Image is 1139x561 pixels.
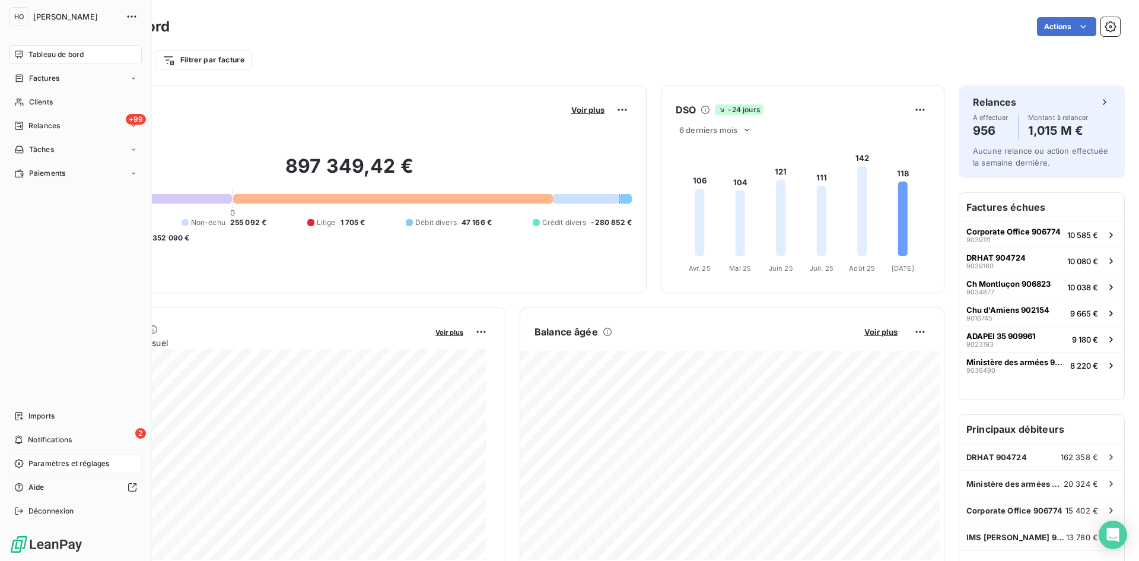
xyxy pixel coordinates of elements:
[959,248,1124,274] button: DRHAT 904724903916010 080 €
[432,327,467,337] button: Voir plus
[966,452,1027,462] span: DRHAT 904724
[29,73,59,84] span: Factures
[966,506,1062,515] span: Corporate Office 906774
[341,217,365,228] span: 1 705 €
[28,121,60,131] span: Relances
[1061,452,1098,462] span: 162 358 €
[729,264,751,272] tspan: Mai 25
[67,337,427,349] span: Chiffre d'affaires mensuel
[810,264,833,272] tspan: Juil. 25
[966,262,994,270] span: 9039160
[1067,283,1098,292] span: 10 038 €
[230,217,266,228] span: 255 092 €
[1072,335,1098,344] span: 9 180 €
[149,233,190,243] span: -352 090 €
[1066,533,1098,542] span: 13 780 €
[966,236,990,243] span: 9039111
[959,415,1124,443] h6: Principaux débiteurs
[67,154,632,190] h2: 897 349,42 €
[973,121,1008,140] h4: 956
[966,341,994,348] span: 9023193
[29,168,65,179] span: Paiements
[959,274,1124,300] button: Ch Montluçon 906823903487710 038 €
[9,7,28,26] div: HO
[591,217,632,228] span: -280 852 €
[542,217,587,228] span: Crédit divers
[959,221,1124,248] button: Corporate Office 906774903911110 585 €
[769,264,793,272] tspan: Juin 25
[462,217,492,228] span: 47 166 €
[9,535,83,554] img: Logo LeanPay
[966,315,992,322] span: 9016745
[676,103,696,117] h6: DSO
[135,428,146,439] span: 2
[959,193,1124,221] h6: Factures échues
[317,217,336,228] span: Litige
[415,217,457,228] span: Débit divers
[849,264,875,272] tspan: Août 25
[230,208,235,217] span: 0
[966,331,1036,341] span: ADAPEI 35 909961
[1064,479,1098,489] span: 20 324 €
[568,104,608,115] button: Voir plus
[966,227,1061,236] span: Corporate Office 906774
[892,264,914,272] tspan: [DATE]
[435,328,463,337] span: Voir plus
[1099,521,1127,549] div: Open Intercom Messenger
[966,357,1065,367] span: Ministère des armées 902110
[1067,256,1098,266] span: 10 080 €
[1067,230,1098,240] span: 10 585 €
[28,482,44,493] span: Aide
[973,95,1016,109] h6: Relances
[155,50,252,69] button: Filtrer par facture
[966,305,1049,315] span: Chu d'Amiens 902154
[966,279,1051,289] span: Ch Montluçon 906823
[1037,17,1096,36] button: Actions
[959,300,1124,326] button: Chu d'Amiens 90215490167459 665 €
[966,533,1066,542] span: IMS [PERSON_NAME] 902913
[715,104,763,115] span: -24 jours
[959,326,1124,352] button: ADAPEI 35 90996190231939 180 €
[973,146,1108,167] span: Aucune relance ou action effectuée la semaine dernière.
[966,289,994,296] span: 9034877
[679,125,737,135] span: 6 derniers mois
[33,12,119,21] span: [PERSON_NAME]
[28,435,72,445] span: Notifications
[28,411,55,421] span: Imports
[864,327,898,337] span: Voir plus
[966,253,1026,262] span: DRHAT 904724
[9,478,142,497] a: Aide
[966,479,1064,489] span: Ministère des armées 902110
[29,144,54,155] span: Tâches
[534,325,598,339] h6: Balance âgée
[1070,309,1098,318] span: 9 665 €
[29,97,53,107] span: Clients
[126,114,146,125] span: +99
[571,105,605,115] span: Voir plus
[28,458,109,469] span: Paramètres et réglages
[966,367,995,374] span: 9036490
[191,217,225,228] span: Non-échu
[973,114,1008,121] span: À effectuer
[689,264,711,272] tspan: Avr. 25
[959,352,1124,378] button: Ministère des armées 90211090364908 220 €
[1028,121,1089,140] h4: 1,015 M €
[1070,361,1098,370] span: 8 220 €
[861,327,901,337] button: Voir plus
[1065,506,1098,515] span: 15 402 €
[28,49,84,60] span: Tableau de bord
[28,506,74,516] span: Déconnexion
[1028,114,1089,121] span: Montant à relancer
